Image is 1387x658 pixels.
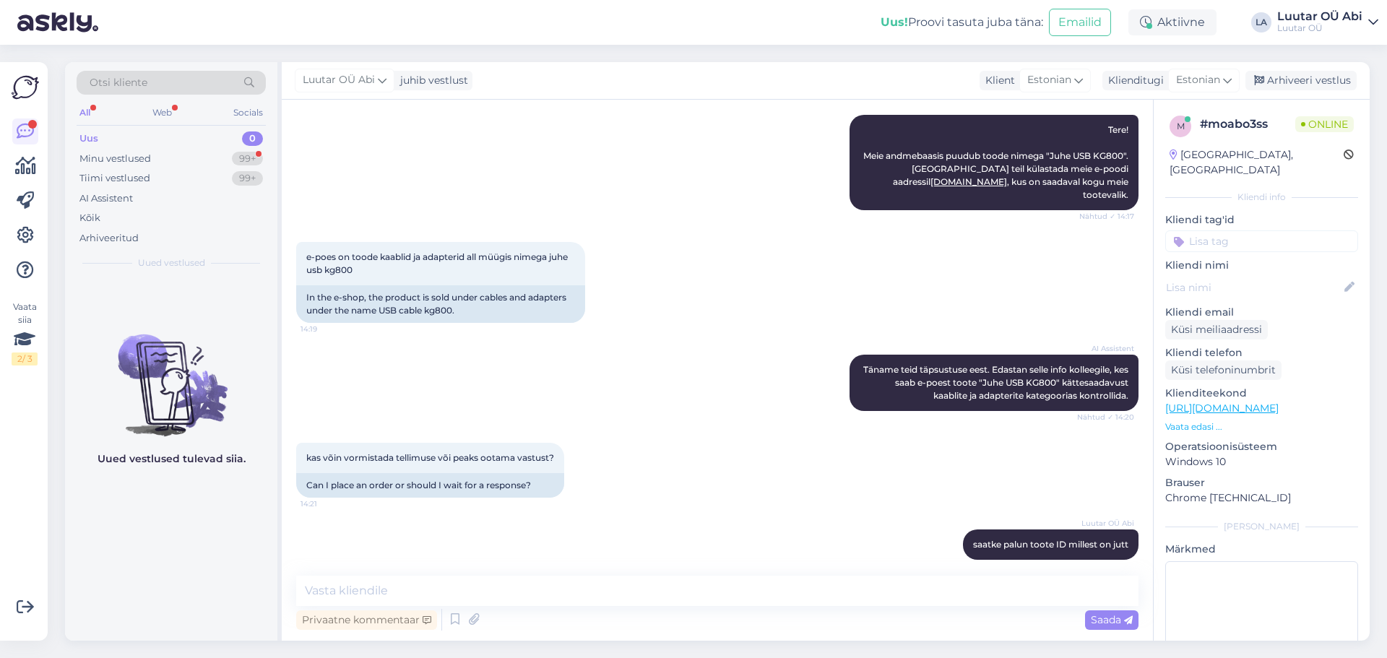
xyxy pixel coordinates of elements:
span: Uued vestlused [138,256,205,269]
div: Klient [980,73,1015,88]
p: Märkmed [1165,542,1358,557]
span: m [1177,121,1185,131]
p: Brauser [1165,475,1358,490]
img: No chats [65,308,277,438]
b: Uus! [881,15,908,29]
p: Vaata edasi ... [1165,420,1358,433]
a: [URL][DOMAIN_NAME] [1165,402,1279,415]
a: Luutar OÜ AbiLuutar OÜ [1277,11,1378,34]
div: [GEOGRAPHIC_DATA], [GEOGRAPHIC_DATA] [1170,147,1344,178]
span: kas võin vormistada tellimuse või peaks ootama vastust? [306,452,554,463]
span: 14:21 [301,498,355,509]
div: Kliendi info [1165,191,1358,204]
div: Luutar OÜ [1277,22,1362,34]
div: Socials [230,103,266,122]
div: Privaatne kommentaar [296,610,437,630]
span: Nähtud ✓ 14:20 [1077,412,1134,423]
input: Lisa tag [1165,230,1358,252]
span: 14:19 [301,324,355,334]
div: juhib vestlust [394,73,468,88]
div: Proovi tasuta juba täna: [881,14,1043,31]
div: In the e-shop, the product is sold under cables and adapters under the name USB cable kg800. [296,285,585,323]
div: Arhiveeritud [79,231,139,246]
span: AI Assistent [1080,343,1134,354]
button: Emailid [1049,9,1111,36]
span: Luutar OÜ Abi [303,72,375,88]
span: Otsi kliente [90,75,147,90]
span: Saada [1091,613,1133,626]
div: 2 / 3 [12,352,38,365]
div: Küsi telefoninumbrit [1165,360,1282,380]
p: Kliendi nimi [1165,258,1358,273]
img: Askly Logo [12,74,39,101]
div: Can I place an order or should I wait for a response? [296,473,564,498]
span: Luutar OÜ Abi [1080,518,1134,529]
div: AI Assistent [79,191,133,206]
div: LA [1251,12,1271,33]
div: 99+ [232,152,263,166]
p: Operatsioonisüsteem [1165,439,1358,454]
div: # moabo3ss [1200,116,1295,133]
p: Chrome [TECHNICAL_ID] [1165,490,1358,506]
div: Uus [79,131,98,146]
input: Lisa nimi [1166,280,1341,295]
span: Estonian [1027,72,1071,88]
div: Vaata siia [12,300,38,365]
div: Küsi meiliaadressi [1165,320,1268,339]
div: 0 [242,131,263,146]
div: Aktiivne [1128,9,1217,35]
span: e-poes on toode kaablid ja adapterid all müügis nimega juhe usb kg800 [306,251,570,275]
span: Täname teid täpsustuse eest. Edastan selle info kolleegile, kes saab e-poest toote "Juhe USB KG80... [863,364,1131,401]
p: Kliendi tag'id [1165,212,1358,228]
div: Luutar OÜ Abi [1277,11,1362,22]
div: Web [150,103,175,122]
div: Tiimi vestlused [79,171,150,186]
span: saatke palun toote ID millest on jutt [973,539,1128,550]
p: Klienditeekond [1165,386,1358,401]
div: Klienditugi [1102,73,1164,88]
div: Kõik [79,211,100,225]
span: Online [1295,116,1354,132]
span: Nähtud ✓ 14:21 [1079,560,1134,571]
div: Arhiveeri vestlus [1245,71,1357,90]
p: Kliendi telefon [1165,345,1358,360]
span: Estonian [1176,72,1220,88]
a: [DOMAIN_NAME] [930,176,1007,187]
p: Uued vestlused tulevad siia. [98,451,246,467]
div: 99+ [232,171,263,186]
div: Minu vestlused [79,152,151,166]
p: Kliendi email [1165,305,1358,320]
div: [PERSON_NAME] [1165,520,1358,533]
span: Nähtud ✓ 14:17 [1079,211,1134,222]
p: Windows 10 [1165,454,1358,469]
div: All [77,103,93,122]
